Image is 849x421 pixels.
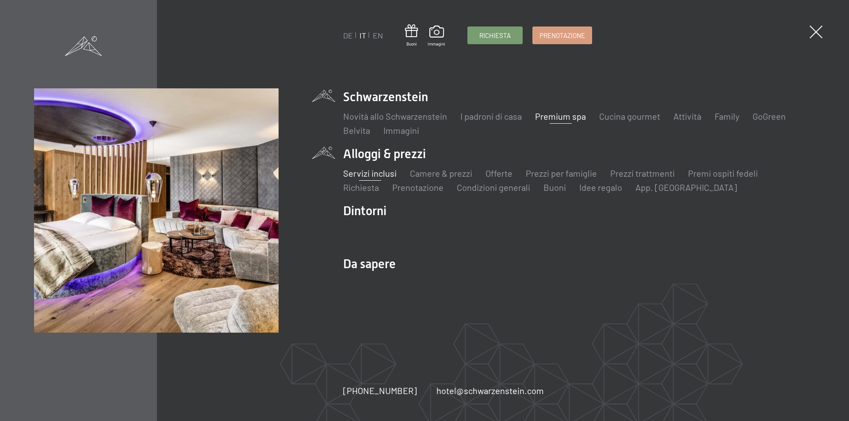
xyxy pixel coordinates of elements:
a: Belvita [343,125,370,136]
a: Immagini [428,26,445,47]
a: hotel@schwarzenstein.com [436,384,544,397]
a: [PHONE_NUMBER] [343,384,417,397]
a: Cucina gourmet [599,111,660,121]
a: Prezzi trattmenti [610,168,675,178]
a: I padroni di casa [460,111,522,121]
span: Buoni [405,41,418,47]
a: Condizioni generali [457,182,530,193]
span: Immagini [428,41,445,47]
a: Buoni [543,182,566,193]
a: Offerte [486,168,512,178]
a: Immagini [383,125,419,136]
a: Prenotazione [533,27,592,44]
span: [PHONE_NUMBER] [343,385,417,396]
a: IT [359,30,366,40]
span: Prenotazione [539,31,585,40]
a: Premium spa [535,111,586,121]
a: Camere & prezzi [410,168,472,178]
a: App. [GEOGRAPHIC_DATA] [635,182,737,193]
a: Premi ospiti fedeli [688,168,758,178]
a: EN [373,30,383,40]
a: Prezzi per famiglie [526,168,597,178]
a: Family [715,111,739,121]
a: Richiesta [343,182,379,193]
span: Richiesta [479,31,511,40]
a: DE [343,30,353,40]
a: GoGreen [753,111,786,121]
a: Attività [673,111,701,121]
a: Idee regalo [579,182,622,193]
a: Buoni [405,24,418,47]
a: Novità allo Schwarzenstein [343,111,447,121]
a: Prenotazione [392,182,444,193]
a: Servizi inclusi [343,168,397,178]
a: Richiesta [468,27,522,44]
